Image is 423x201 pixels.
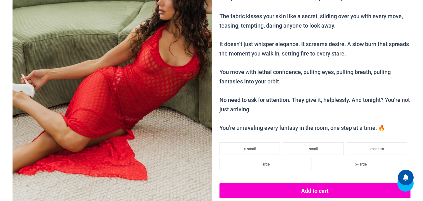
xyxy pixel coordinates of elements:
[219,142,280,155] li: x-small
[315,158,407,170] li: x-large
[370,147,384,151] span: medium
[261,162,270,167] span: large
[347,142,407,155] li: medium
[283,142,343,155] li: small
[219,158,312,170] li: large
[244,147,256,151] span: x-small
[355,162,367,167] span: x-large
[219,183,410,198] button: Add to cart
[309,147,318,151] span: small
